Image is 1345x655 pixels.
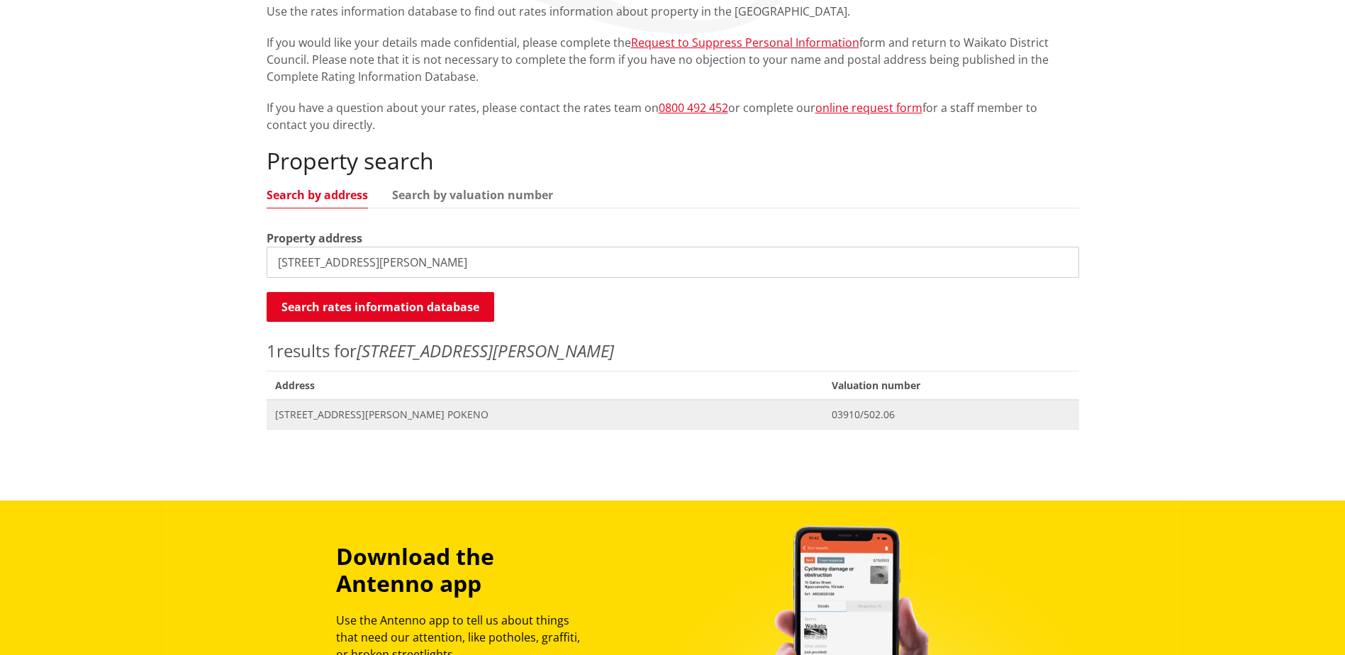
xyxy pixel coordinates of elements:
[832,408,1070,422] span: 03910/502.06
[815,100,922,116] a: online request form
[267,292,494,322] button: Search rates information database
[659,100,728,116] a: 0800 492 452
[392,189,553,201] a: Search by valuation number
[267,400,1079,429] a: [STREET_ADDRESS][PERSON_NAME] POKENO 03910/502.06
[336,543,593,598] h3: Download the Antenno app
[267,99,1079,133] p: If you have a question about your rates, please contact the rates team on or complete our for a s...
[267,371,824,400] span: Address
[267,339,277,362] span: 1
[275,408,815,422] span: [STREET_ADDRESS][PERSON_NAME] POKENO
[267,3,1079,20] p: Use the rates information database to find out rates information about property in the [GEOGRAPHI...
[267,230,362,247] label: Property address
[267,34,1079,85] p: If you would like your details made confidential, please complete the form and return to Waikato ...
[267,147,1079,174] h2: Property search
[267,247,1079,278] input: e.g. Duke Street NGARUAWAHIA
[1280,595,1331,646] iframe: Messenger Launcher
[267,189,368,201] a: Search by address
[631,35,859,50] a: Request to Suppress Personal Information
[357,339,614,362] em: [STREET_ADDRESS][PERSON_NAME]
[823,371,1078,400] span: Valuation number
[267,338,1079,364] p: results for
